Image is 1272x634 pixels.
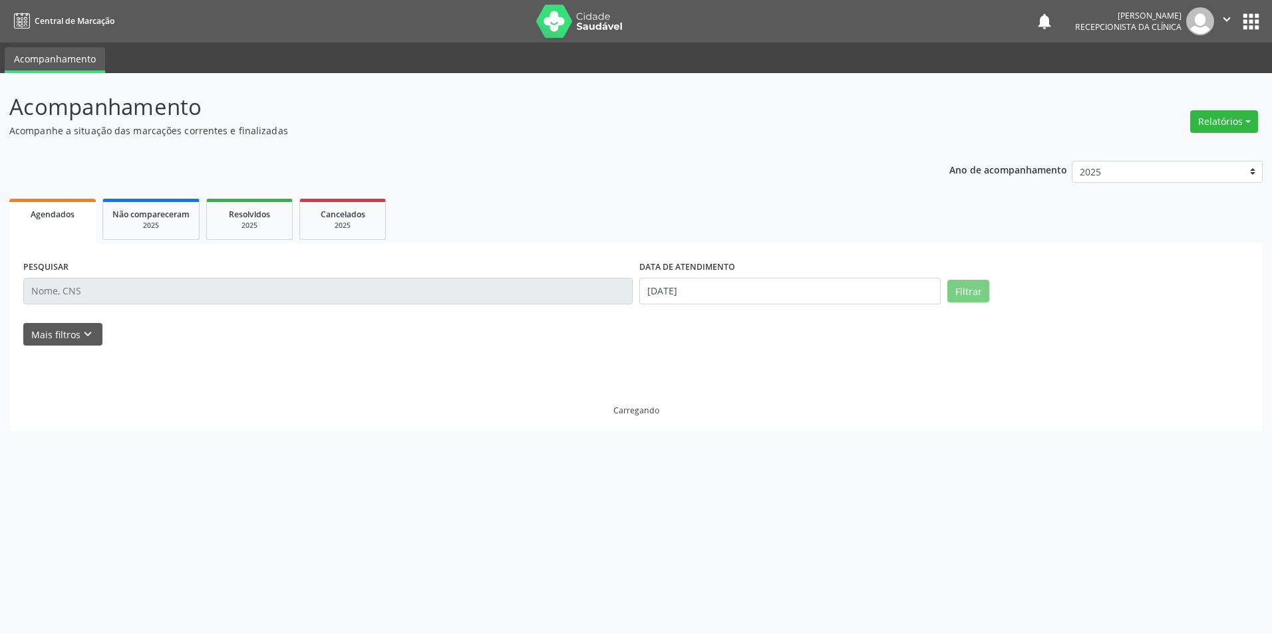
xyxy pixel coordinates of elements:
span: Agendados [31,209,75,220]
span: Cancelados [321,209,365,220]
div: 2025 [216,221,283,231]
p: Acompanhamento [9,90,887,124]
a: Central de Marcação [9,10,114,32]
div: Carregando [613,405,659,416]
button: notifications [1035,12,1054,31]
button: Mais filtroskeyboard_arrow_down [23,323,102,346]
span: Resolvidos [229,209,270,220]
input: Selecione um intervalo [639,278,941,304]
button: apps [1239,10,1263,33]
span: Não compareceram [112,209,190,220]
input: Nome, CNS [23,278,633,304]
p: Ano de acompanhamento [949,161,1067,177]
div: [PERSON_NAME] [1075,10,1182,21]
label: DATA DE ATENDIMENTO [639,257,735,278]
span: Central de Marcação [35,15,114,27]
img: img [1186,7,1214,35]
button: Filtrar [947,280,989,302]
a: Acompanhamento [5,47,105,73]
span: Recepcionista da clínica [1075,21,1182,33]
p: Acompanhe a situação das marcações correntes e finalizadas [9,124,887,138]
label: PESQUISAR [23,257,69,278]
button: Relatórios [1190,110,1258,133]
div: 2025 [309,221,376,231]
i: keyboard_arrow_down [80,327,95,342]
button:  [1214,7,1239,35]
i:  [1219,12,1234,27]
div: 2025 [112,221,190,231]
